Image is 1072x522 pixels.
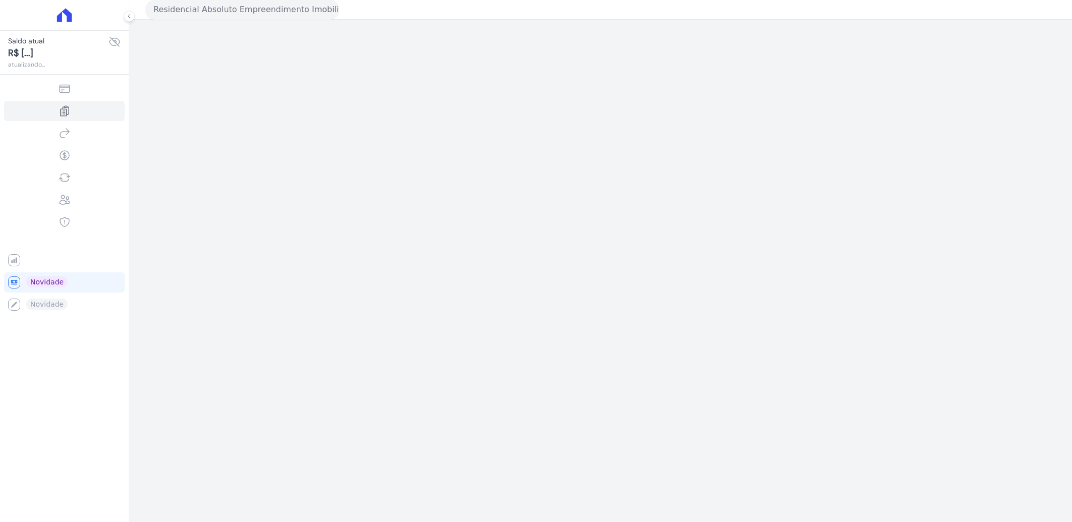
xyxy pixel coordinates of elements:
[8,79,121,315] nav: Sidebar
[4,272,125,293] a: Novidade
[26,276,68,287] span: Novidade
[8,60,109,69] span: atualizando...
[8,46,109,60] span: R$ [...]
[8,36,109,46] span: Saldo atual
